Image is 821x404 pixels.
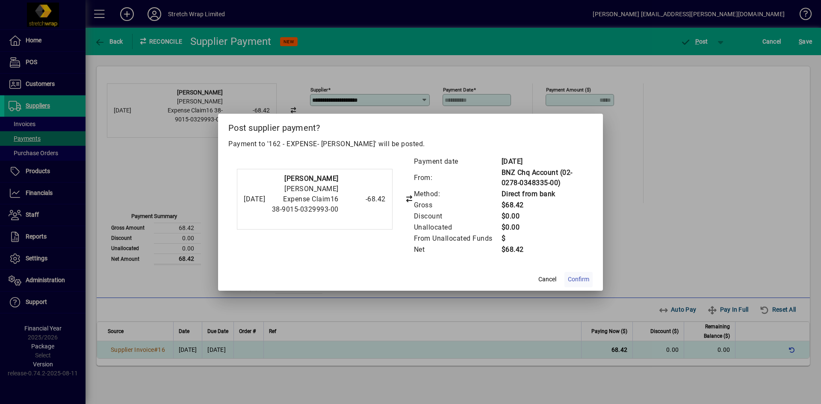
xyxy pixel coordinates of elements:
p: Payment to '162 - EXPENSE- [PERSON_NAME]' will be posted. [228,139,593,149]
td: [DATE] [501,156,584,167]
span: [PERSON_NAME] Expense Claim16 38-9015-0329993-00 [272,185,339,213]
td: Discount [413,211,501,222]
td: $68.42 [501,200,584,211]
td: Method: [413,189,501,200]
td: From: [413,167,501,189]
td: Gross [413,200,501,211]
td: $68.42 [501,244,584,255]
span: Confirm [568,275,589,284]
strong: [PERSON_NAME] [284,174,339,183]
div: [DATE] [244,194,265,204]
button: Confirm [564,272,593,287]
button: Cancel [534,272,561,287]
td: Unallocated [413,222,501,233]
span: Cancel [538,275,556,284]
td: Direct from bank [501,189,584,200]
td: Net [413,244,501,255]
td: From Unallocated Funds [413,233,501,244]
td: BNZ Chq Account (02-0278-0348335-00) [501,167,584,189]
td: $ [501,233,584,244]
h2: Post supplier payment? [218,114,603,139]
td: Payment date [413,156,501,167]
td: $0.00 [501,211,584,222]
div: -68.42 [343,194,386,204]
td: $0.00 [501,222,584,233]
